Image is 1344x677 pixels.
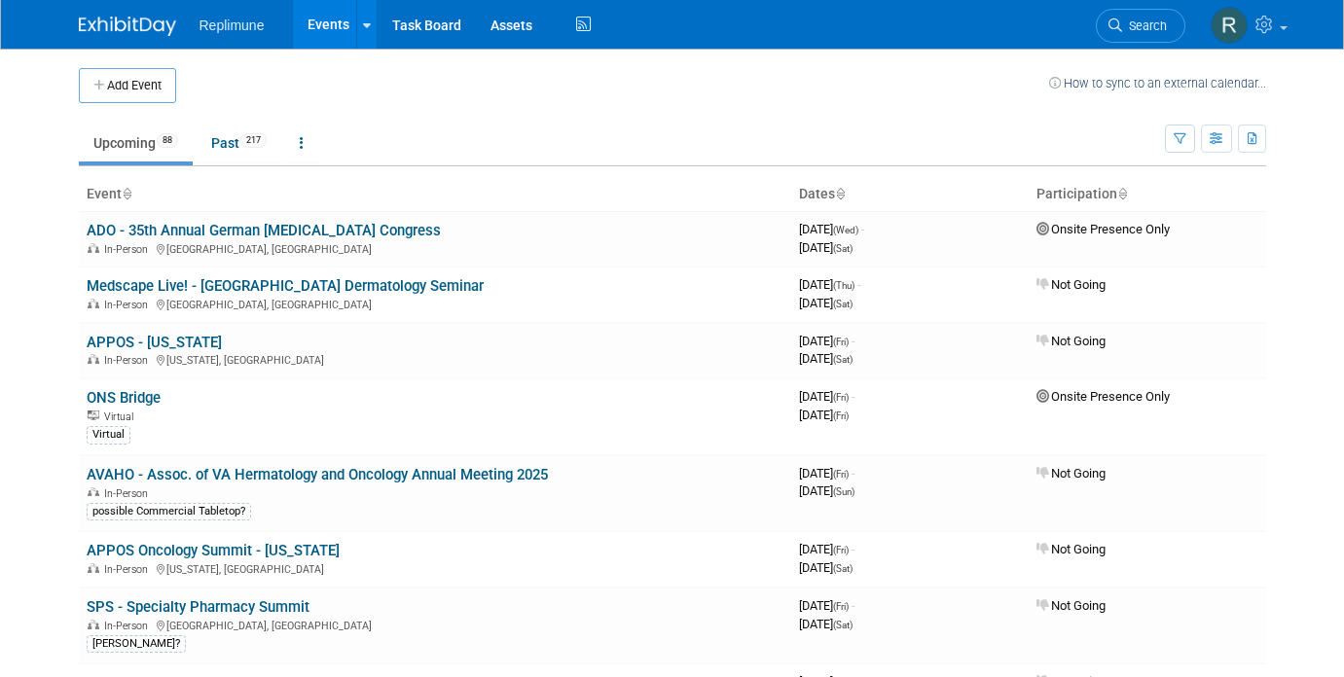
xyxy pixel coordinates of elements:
[87,503,251,520] div: possible Commercial Tabletop?
[833,243,853,254] span: (Sat)
[833,620,853,630] span: (Sat)
[852,334,854,348] span: -
[104,620,154,632] span: In-Person
[1096,9,1185,43] a: Search
[852,542,854,556] span: -
[104,487,154,500] span: In-Person
[88,563,99,573] img: In-Person Event
[79,17,176,36] img: ExhibitDay
[87,542,340,559] a: APPOS Oncology Summit - [US_STATE]
[833,337,849,347] span: (Fri)
[857,277,860,292] span: -
[88,243,99,253] img: In-Person Event
[87,389,161,407] a: ONS Bridge
[852,598,854,613] span: -
[833,280,854,291] span: (Thu)
[157,133,178,148] span: 88
[87,466,548,483] a: AVAHO - Assoc. of VA Hermatology and Oncology Annual Meeting 2025
[833,469,849,480] span: (Fri)
[799,560,853,575] span: [DATE]
[87,617,783,632] div: [GEOGRAPHIC_DATA], [GEOGRAPHIC_DATA]
[122,186,131,201] a: Sort by Event Name
[833,545,849,555] span: (Fri)
[104,563,154,576] span: In-Person
[88,410,99,420] img: Virtual Event
[87,296,783,311] div: [GEOGRAPHIC_DATA], [GEOGRAPHIC_DATA]
[1211,7,1248,44] img: Rick Pham
[835,186,845,201] a: Sort by Start Date
[87,334,222,351] a: APPOS - [US_STATE]
[799,408,849,422] span: [DATE]
[87,560,783,576] div: [US_STATE], [GEOGRAPHIC_DATA]
[240,133,267,148] span: 217
[852,466,854,481] span: -
[1049,76,1266,90] a: How to sync to an external calendar...
[197,125,281,161] a: Past217
[1117,186,1127,201] a: Sort by Participation Type
[79,125,193,161] a: Upcoming88
[87,635,186,653] div: [PERSON_NAME]?
[79,178,791,211] th: Event
[799,466,854,481] span: [DATE]
[104,243,154,256] span: In-Person
[1036,277,1106,292] span: Not Going
[799,598,854,613] span: [DATE]
[104,299,154,311] span: In-Person
[833,601,849,612] span: (Fri)
[1029,178,1266,211] th: Participation
[88,620,99,629] img: In-Person Event
[852,389,854,404] span: -
[833,299,853,309] span: (Sat)
[799,351,853,366] span: [DATE]
[87,351,783,367] div: [US_STATE], [GEOGRAPHIC_DATA]
[88,354,99,364] img: In-Person Event
[791,178,1029,211] th: Dates
[833,225,858,235] span: (Wed)
[799,296,853,310] span: [DATE]
[799,483,854,498] span: [DATE]
[87,598,309,616] a: SPS - Specialty Pharmacy Summit
[1036,334,1106,348] span: Not Going
[87,240,783,256] div: [GEOGRAPHIC_DATA], [GEOGRAPHIC_DATA]
[833,563,853,574] span: (Sat)
[1036,598,1106,613] span: Not Going
[1036,542,1106,556] span: Not Going
[833,392,849,403] span: (Fri)
[1122,18,1167,33] span: Search
[88,487,99,497] img: In-Person Event
[87,222,441,239] a: ADO - 35th Annual German [MEDICAL_DATA] Congress
[1036,389,1170,404] span: Onsite Presence Only
[799,277,860,292] span: [DATE]
[88,299,99,308] img: In-Person Event
[833,410,849,421] span: (Fri)
[799,389,854,404] span: [DATE]
[1036,466,1106,481] span: Not Going
[87,426,130,444] div: Virtual
[104,354,154,367] span: In-Person
[799,240,853,255] span: [DATE]
[799,222,864,236] span: [DATE]
[200,18,265,33] span: Replimune
[1036,222,1170,236] span: Onsite Presence Only
[104,410,139,423] span: Virtual
[799,542,854,556] span: [DATE]
[799,617,853,631] span: [DATE]
[799,334,854,348] span: [DATE]
[79,68,176,103] button: Add Event
[833,354,853,365] span: (Sat)
[833,486,854,497] span: (Sun)
[861,222,864,236] span: -
[87,277,484,295] a: Medscape Live! - [GEOGRAPHIC_DATA] Dermatology Seminar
